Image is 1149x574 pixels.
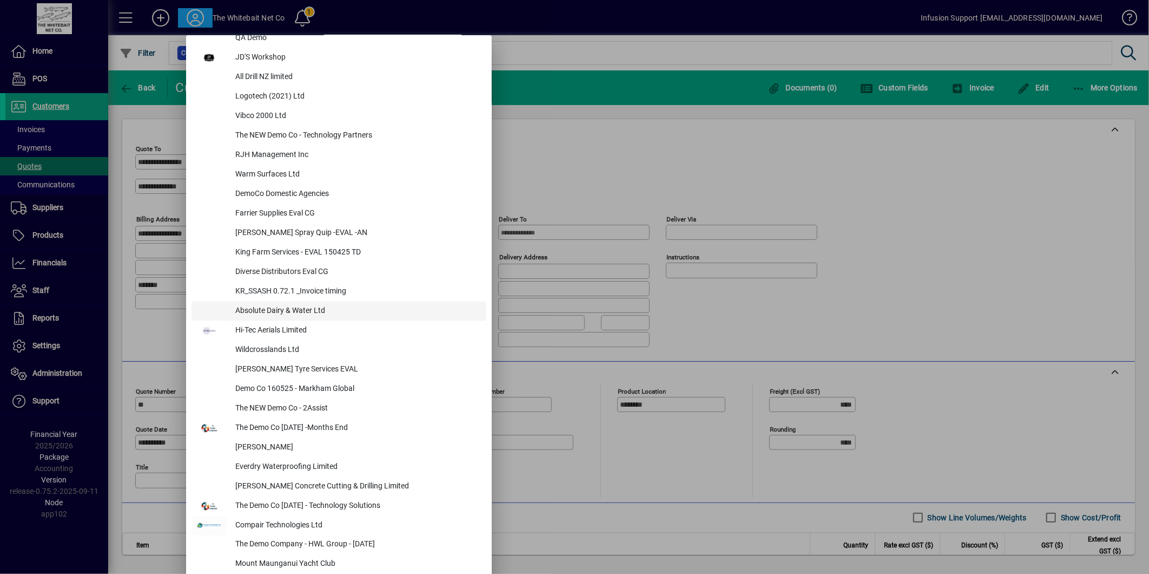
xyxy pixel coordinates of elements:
[227,204,486,224] div: Farrier Supplies Eval CG
[227,48,486,68] div: JD'S Workshop
[191,204,486,224] button: Farrier Supplies Eval CG
[191,399,486,419] button: The NEW Demo Co - 2Assist
[191,263,486,282] button: Diverse Distributors Eval CG
[191,321,486,341] button: Hi-Tec Aerials Limited
[191,68,486,87] button: All Drill NZ limited
[227,302,486,321] div: Absolute Dairy & Water Ltd
[227,29,486,48] div: QA Demo
[191,224,486,243] button: [PERSON_NAME] Spray Quip -EVAL -AN
[191,185,486,204] button: DemoCo Domestic Agencies
[191,536,486,555] button: The Demo Company - HWL Group - [DATE]
[191,87,486,107] button: Logotech (2021) Ltd
[191,419,486,438] button: The Demo Co [DATE] -Months End
[227,438,486,458] div: [PERSON_NAME]
[227,165,486,185] div: Warm Surfaces Ltd
[227,477,486,497] div: [PERSON_NAME] Concrete Cutting & Drilling Limited
[191,516,486,536] button: Compair Technologies Ltd
[191,458,486,477] button: Everdry Waterproofing Limited
[191,438,486,458] button: [PERSON_NAME]
[227,126,486,146] div: The NEW Demo Co - Technology Partners
[191,341,486,360] button: Wildcrosslands Ltd
[227,458,486,477] div: Everdry Waterproofing Limited
[227,536,486,555] div: The Demo Company - HWL Group - [DATE]
[191,146,486,165] button: RJH Management Inc
[191,165,486,185] button: Warm Surfaces Ltd
[191,380,486,399] button: Demo Co 160525 - Markham Global
[191,282,486,302] button: KR_SSASH 0.72.1 _Invoice timing
[191,243,486,263] button: King Farm Services - EVAL 150425 TD
[191,477,486,497] button: [PERSON_NAME] Concrete Cutting & Drilling Limited
[191,126,486,146] button: The NEW Demo Co - Technology Partners
[191,497,486,516] button: The Demo Co [DATE] - Technology Solutions
[227,263,486,282] div: Diverse Distributors Eval CG
[227,497,486,516] div: The Demo Co [DATE] - Technology Solutions
[191,29,486,48] button: QA Demo
[227,224,486,243] div: [PERSON_NAME] Spray Quip -EVAL -AN
[227,399,486,419] div: The NEW Demo Co - 2Assist
[227,146,486,165] div: RJH Management Inc
[227,243,486,263] div: King Farm Services - EVAL 150425 TD
[227,185,486,204] div: DemoCo Domestic Agencies
[227,341,486,360] div: Wildcrosslands Ltd
[227,419,486,438] div: The Demo Co [DATE] -Months End
[227,516,486,536] div: Compair Technologies Ltd
[227,321,486,341] div: Hi-Tec Aerials Limited
[227,282,486,302] div: KR_SSASH 0.72.1 _Invoice timing
[227,68,486,87] div: All Drill NZ limited
[227,87,486,107] div: Logotech (2021) Ltd
[227,380,486,399] div: Demo Co 160525 - Markham Global
[227,107,486,126] div: Vibco 2000 Ltd
[191,360,486,380] button: [PERSON_NAME] Tyre Services EVAL
[191,302,486,321] button: Absolute Dairy & Water Ltd
[227,360,486,380] div: [PERSON_NAME] Tyre Services EVAL
[191,107,486,126] button: Vibco 2000 Ltd
[191,48,486,68] button: JD'S Workshop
